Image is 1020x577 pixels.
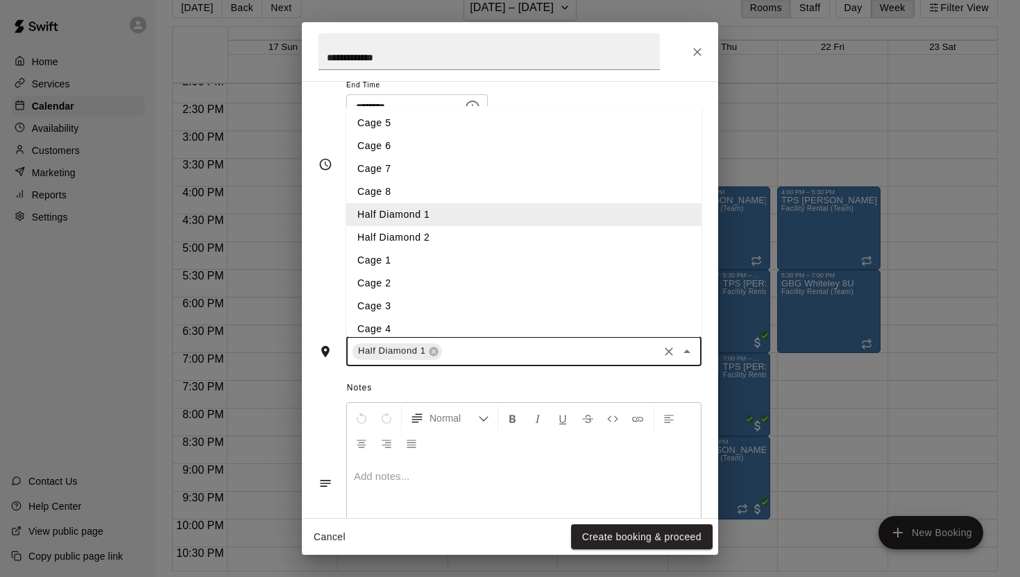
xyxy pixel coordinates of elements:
[307,524,352,550] button: Cancel
[375,431,398,456] button: Right Align
[352,344,431,358] span: Half Diamond 1
[526,406,550,431] button: Format Italics
[576,406,600,431] button: Format Strikethrough
[346,180,702,203] li: Cage 8
[677,342,697,361] button: Close
[659,342,679,361] button: Clear
[400,431,423,456] button: Justify Align
[626,406,649,431] button: Insert Link
[350,406,373,431] button: Undo
[346,76,488,95] span: End Time
[685,40,710,64] button: Close
[346,203,702,226] li: Half Diamond 1
[318,476,332,490] svg: Notes
[350,431,373,456] button: Center Align
[318,157,332,171] svg: Timing
[346,249,702,272] li: Cage 1
[346,295,702,318] li: Cage 3
[347,377,702,399] span: Notes
[405,406,495,431] button: Formatting Options
[346,318,702,341] li: Cage 4
[346,135,702,157] li: Cage 6
[318,345,332,359] svg: Rooms
[346,157,702,180] li: Cage 7
[571,524,713,550] button: Create booking & proceed
[459,94,486,121] button: Choose time, selected time is 10:00 PM
[430,411,478,425] span: Normal
[346,272,702,295] li: Cage 2
[601,406,624,431] button: Insert Code
[501,406,525,431] button: Format Bold
[551,406,575,431] button: Format Underline
[352,343,442,360] div: Half Diamond 1
[346,226,702,249] li: Half Diamond 2
[375,406,398,431] button: Redo
[657,406,681,431] button: Left Align
[346,112,702,135] li: Cage 5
